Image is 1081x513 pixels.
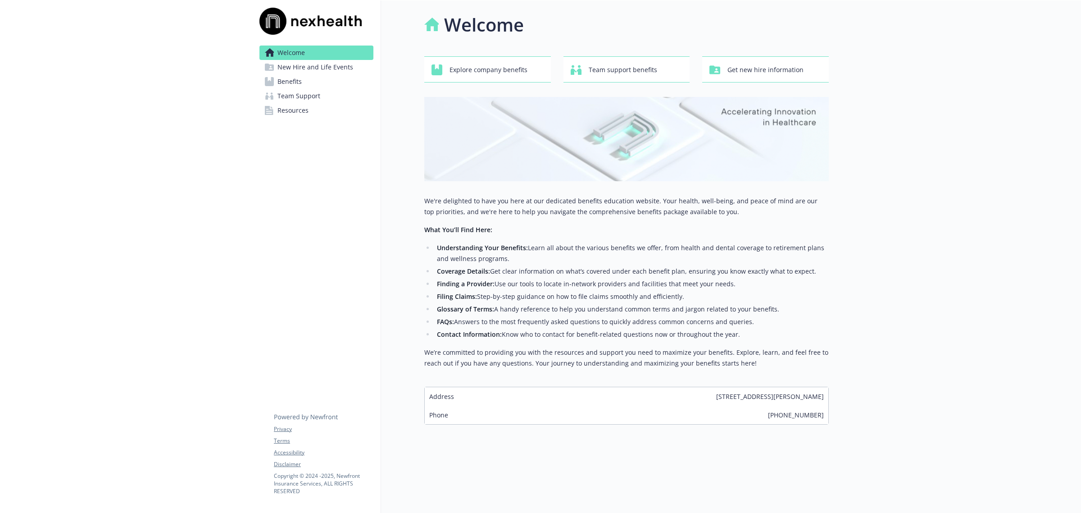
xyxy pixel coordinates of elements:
strong: What You’ll Find Here: [424,225,492,234]
strong: FAQs: [437,317,454,326]
button: Team support benefits [563,56,690,82]
h1: Welcome [444,11,524,38]
span: Address [429,392,454,401]
a: Privacy [274,425,373,433]
button: Get new hire information [702,56,829,82]
a: Resources [259,103,373,118]
span: Team support benefits [589,61,657,78]
a: Team Support [259,89,373,103]
li: A handy reference to help you understand common terms and jargon related to your benefits. [434,304,829,315]
button: Explore company benefits [424,56,551,82]
span: Benefits [277,74,302,89]
strong: Glossary of Terms: [437,305,494,313]
a: Benefits [259,74,373,89]
li: Use our tools to locate in-network providers and facilities that meet your needs. [434,279,829,289]
span: [STREET_ADDRESS][PERSON_NAME] [716,392,824,401]
a: Terms [274,437,373,445]
span: Explore company benefits [450,61,527,78]
span: New Hire and Life Events [277,60,353,74]
span: Get new hire information [727,61,804,78]
a: Welcome [259,46,373,60]
strong: Contact Information: [437,330,502,339]
li: Learn all about the various benefits we offer, from health and dental coverage to retirement plan... [434,243,829,264]
span: Welcome [277,46,305,60]
a: New Hire and Life Events [259,60,373,74]
li: Get clear information on what’s covered under each benefit plan, ensuring you know exactly what t... [434,266,829,277]
strong: Understanding Your Benefits: [437,243,528,252]
p: We’re committed to providing you with the resources and support you need to maximize your benefit... [424,347,829,369]
a: Accessibility [274,449,373,457]
span: Team Support [277,89,320,103]
p: Copyright © 2024 - 2025 , Newfront Insurance Services, ALL RIGHTS RESERVED [274,472,373,495]
p: We're delighted to have you here at our dedicated benefits education website. Your health, well-b... [424,196,829,217]
span: Phone [429,410,448,420]
li: Step-by-step guidance on how to file claims smoothly and efficiently. [434,291,829,302]
a: Disclaimer [274,460,373,468]
span: Resources [277,103,309,118]
li: Answers to the most frequently asked questions to quickly address common concerns and queries. [434,316,829,327]
strong: Finding a Provider: [437,279,495,288]
strong: Coverage Details: [437,267,490,275]
img: overview page banner [424,97,829,181]
span: [PHONE_NUMBER] [768,410,824,420]
li: Know who to contact for benefit-related questions now or throughout the year. [434,329,829,340]
strong: Filing Claims: [437,292,477,301]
